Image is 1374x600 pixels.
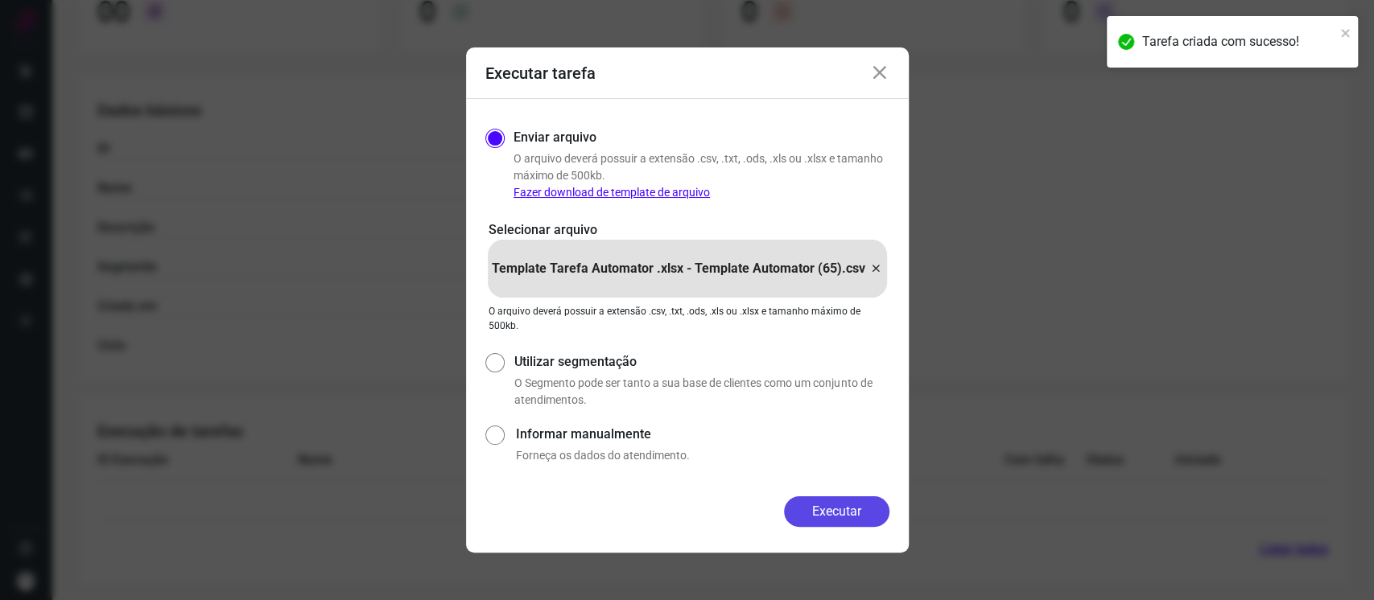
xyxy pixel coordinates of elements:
[516,447,889,464] p: Forneça os dados do atendimento.
[514,186,710,199] a: Fazer download de template de arquivo
[492,259,865,278] p: Template Tarefa Automator .xlsx - Template Automator (65).csv
[1142,32,1335,51] div: Tarefa criada com sucesso!
[514,128,596,147] label: Enviar arquivo
[489,220,886,240] p: Selecionar arquivo
[489,304,886,333] p: O arquivo deverá possuir a extensão .csv, .txt, .ods, .xls ou .xlsx e tamanho máximo de 500kb.
[514,352,889,372] label: Utilizar segmentação
[485,64,596,83] h3: Executar tarefa
[516,425,889,444] label: Informar manualmente
[1340,23,1351,42] button: close
[514,150,889,201] p: O arquivo deverá possuir a extensão .csv, .txt, .ods, .xls ou .xlsx e tamanho máximo de 500kb.
[784,496,889,527] button: Executar
[514,375,889,409] p: O Segmento pode ser tanto a sua base de clientes como um conjunto de atendimentos.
